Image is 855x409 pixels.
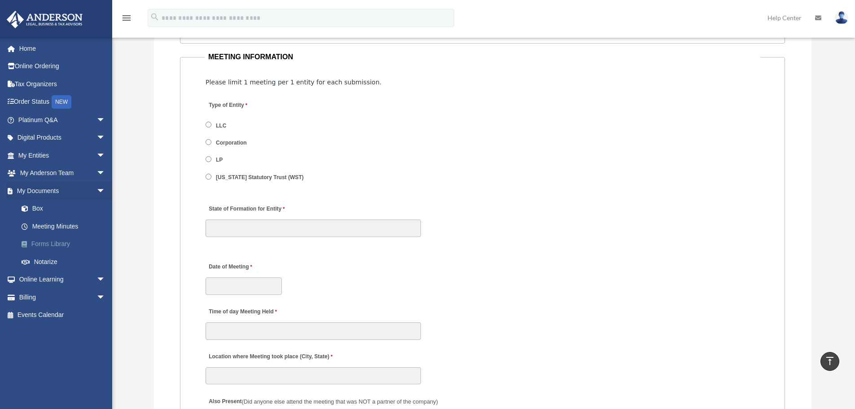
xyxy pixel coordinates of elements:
a: menu [121,16,132,23]
a: Forms Library [13,235,119,253]
label: Location where Meeting took place (City, State) [206,351,335,363]
a: Home [6,40,119,57]
span: arrow_drop_down [96,271,114,289]
span: arrow_drop_down [96,129,114,147]
label: Date of Meeting [206,261,291,273]
a: My Documentsarrow_drop_down [6,182,119,200]
img: Anderson Advisors Platinum Portal [4,11,85,28]
a: Platinum Q&Aarrow_drop_down [6,111,119,129]
a: vertical_align_top [820,352,839,371]
label: State of Formation for Entity [206,203,287,215]
a: Meeting Minutes [13,217,114,235]
a: Billingarrow_drop_down [6,288,119,306]
i: vertical_align_top [824,356,835,366]
a: My Entitiesarrow_drop_down [6,146,119,164]
a: Events Calendar [6,306,119,324]
label: Also Present [206,396,440,408]
span: (Did anyone else attend the meeting that was NOT a partner of the company) [242,398,438,405]
label: LP [213,156,226,164]
label: Corporation [213,139,250,147]
span: arrow_drop_down [96,164,114,183]
i: search [150,12,160,22]
label: LLC [213,122,230,130]
a: My Anderson Teamarrow_drop_down [6,164,119,182]
legend: MEETING INFORMATION [205,51,760,63]
a: Notarize [13,253,119,271]
span: arrow_drop_down [96,111,114,129]
span: arrow_drop_down [96,146,114,165]
span: Please limit 1 meeting per 1 entity for each submission. [206,79,381,86]
img: User Pic [835,11,848,24]
span: arrow_drop_down [96,288,114,307]
label: Type of Entity [206,100,291,112]
label: [US_STATE] Statutory Trust (WST) [213,173,307,181]
a: Order StatusNEW [6,93,119,111]
a: Tax Organizers [6,75,119,93]
a: Online Ordering [6,57,119,75]
span: arrow_drop_down [96,182,114,200]
label: Time of day Meeting Held [206,306,291,318]
a: Digital Productsarrow_drop_down [6,129,119,147]
a: Online Learningarrow_drop_down [6,271,119,289]
div: NEW [52,95,71,109]
i: menu [121,13,132,23]
a: Box [13,200,119,218]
